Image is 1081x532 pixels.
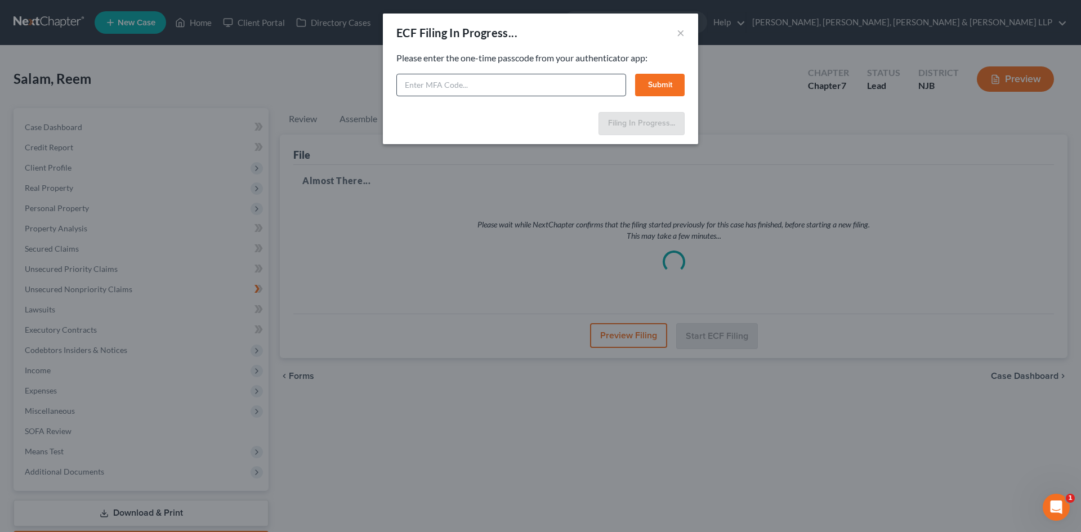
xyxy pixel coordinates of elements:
p: Please enter the one-time passcode from your authenticator app: [396,52,685,65]
button: Submit [635,74,685,96]
input: Enter MFA Code... [396,74,626,96]
div: ECF Filing In Progress... [396,25,517,41]
button: Filing In Progress... [598,112,685,136]
iframe: Intercom live chat [1043,494,1070,521]
span: 1 [1066,494,1075,503]
button: × [677,26,685,39]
